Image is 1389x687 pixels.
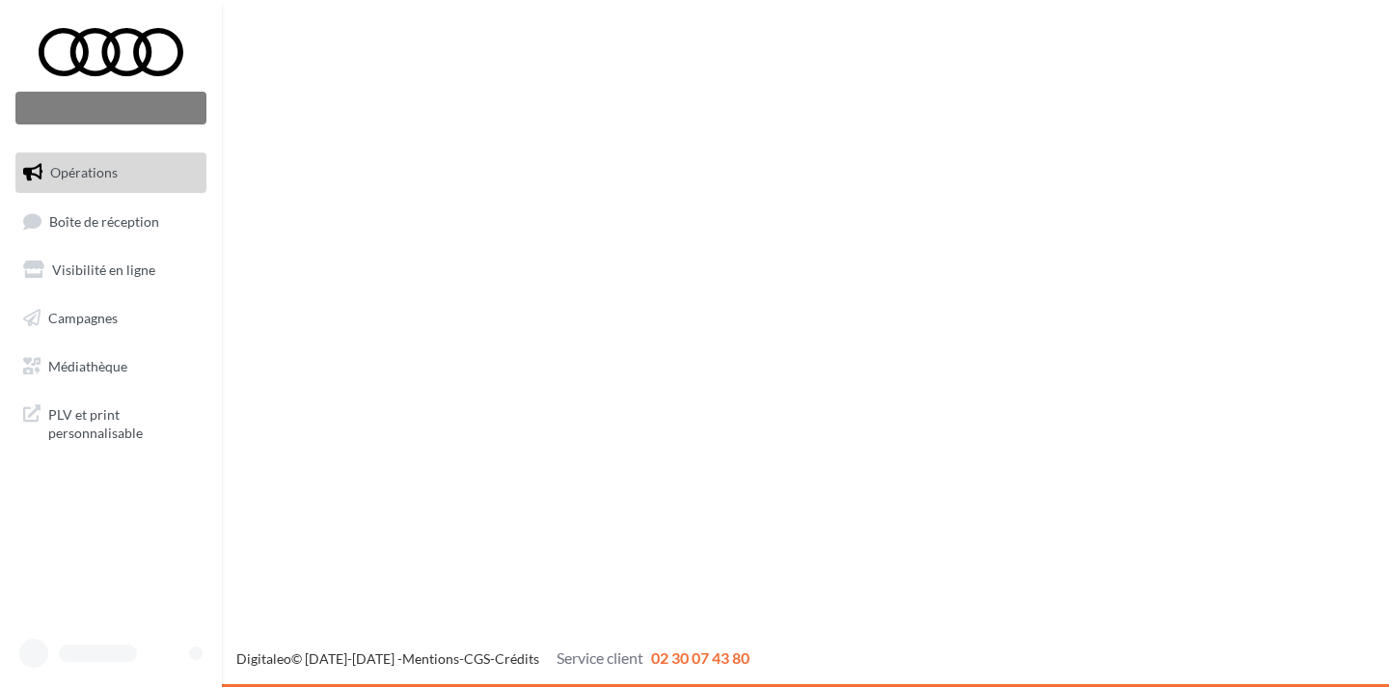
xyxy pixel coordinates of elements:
[15,92,206,124] div: Nouvelle campagne
[48,401,199,443] span: PLV et print personnalisable
[557,648,643,667] span: Service client
[464,650,490,667] a: CGS
[236,650,291,667] a: Digitaleo
[49,212,159,229] span: Boîte de réception
[48,310,118,326] span: Campagnes
[12,298,210,339] a: Campagnes
[12,152,210,193] a: Opérations
[12,201,210,242] a: Boîte de réception
[402,650,459,667] a: Mentions
[52,261,155,278] span: Visibilité en ligne
[12,394,210,451] a: PLV et print personnalisable
[12,250,210,290] a: Visibilité en ligne
[50,164,118,180] span: Opérations
[236,650,749,667] span: © [DATE]-[DATE] - - -
[12,346,210,387] a: Médiathèque
[48,357,127,373] span: Médiathèque
[651,648,749,667] span: 02 30 07 43 80
[495,650,539,667] a: Crédits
